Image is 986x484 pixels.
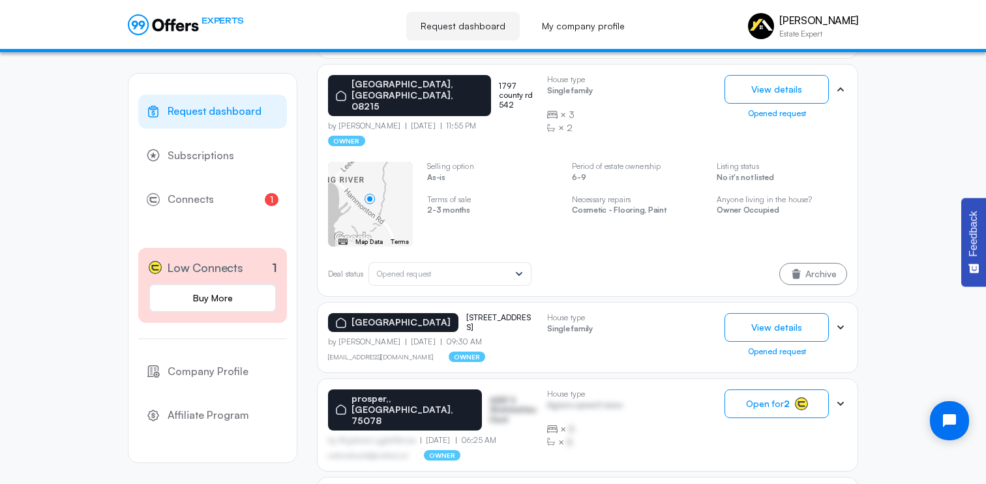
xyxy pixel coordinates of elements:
button: Feedback - Show survey [961,198,986,286]
a: Subscriptions [138,139,287,173]
a: [EMAIL_ADDRESS][DOMAIN_NAME] [328,353,433,361]
span: 2 [567,121,573,134]
button: Archive [779,263,847,285]
p: House type [547,75,593,84]
div: × [547,423,622,436]
span: Subscriptions [168,147,234,164]
p: House type [547,389,622,399]
p: Selling option [427,162,558,171]
swiper-slide: 4 / 4 [717,162,847,228]
p: ASDF S Sfasfdasfdas Dasd [490,396,537,424]
iframe: Tidio Chat [919,390,980,451]
span: Low Connects [167,258,243,277]
div: × [547,436,622,449]
p: by Afgdsrwe Ljgjkdfsbvas [328,436,421,445]
p: 1 [272,259,277,277]
a: Affiliate Program [138,399,287,432]
swiper-slide: 1 / 4 [328,162,413,247]
span: Request dashboard [168,103,261,120]
p: Period of estate ownership [572,162,702,171]
span: Feedback [968,211,979,256]
p: [DATE] [421,436,456,445]
a: EXPERTS [128,14,243,35]
p: Cosmetic - Flooring, Paint [572,205,702,218]
span: Affiliate Program [168,407,249,424]
div: Opened request [725,347,829,356]
p: Anyone living in the house? [717,195,847,204]
span: 3 [569,108,575,121]
a: My company profile [528,12,639,40]
p: [DATE] [406,337,441,346]
div: Opened request [725,109,829,118]
a: Request dashboard [138,95,287,129]
p: Estate Expert [779,30,858,38]
p: owner [449,352,486,362]
span: B [569,423,575,436]
span: Open for [746,399,790,409]
button: View details [725,75,829,104]
swiper-slide: 2 / 4 [427,162,558,228]
span: Archive [805,269,837,279]
img: Antoine Mackey [748,13,774,39]
p: 6-9 [572,173,702,185]
a: Request dashboard [406,12,520,40]
p: No it's not listed [717,173,847,185]
p: Listing status [717,162,847,171]
p: by [PERSON_NAME] [328,337,406,346]
p: owner [328,136,365,146]
p: 1797 county rd 542 [499,82,537,110]
span: B [567,436,573,449]
p: 2-3 months [427,205,558,218]
p: [STREET_ADDRESS] [466,313,531,332]
div: × [547,121,593,134]
p: Necessary repairs [572,195,702,204]
p: Agrwsv qwervf oiuns [547,401,622,413]
p: Single family [547,324,593,337]
button: Open for2 [725,389,829,418]
span: Connects [168,191,214,208]
p: owner [424,450,461,461]
p: 09:30 AM [441,337,483,346]
p: [GEOGRAPHIC_DATA] [351,317,451,328]
p: Owner Occupied [717,205,847,218]
p: [DATE] [406,121,441,130]
p: House type [547,313,593,322]
p: by [PERSON_NAME] [328,121,406,130]
p: asdfasdfasasfd@asdfasd.asf [328,451,408,459]
p: As-is [427,173,558,185]
span: EXPERTS [202,14,243,27]
p: [PERSON_NAME] [779,14,858,27]
a: Company Profile [138,355,287,389]
p: Terms of sale [427,195,558,204]
span: Opened request [377,269,431,279]
p: 06:25 AM [456,436,497,445]
div: × [547,108,593,121]
p: prosper,, [GEOGRAPHIC_DATA], 75078 [351,393,474,426]
span: Company Profile [168,363,248,380]
p: 11:55 PM [441,121,477,130]
button: View details [725,313,829,342]
strong: 2 [784,398,790,409]
p: Deal status [328,269,363,279]
swiper-slide: 3 / 4 [572,162,702,228]
span: 1 [265,193,278,206]
a: Connects1 [138,183,287,217]
p: Single family [547,86,593,98]
a: Buy More [149,284,276,312]
p: [GEOGRAPHIC_DATA], [GEOGRAPHIC_DATA], 08215 [351,79,483,112]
